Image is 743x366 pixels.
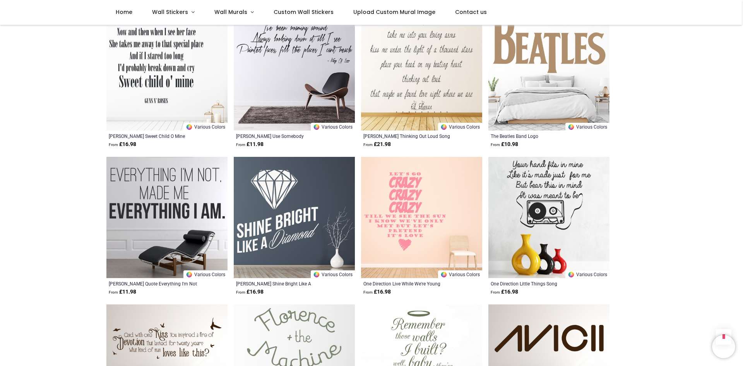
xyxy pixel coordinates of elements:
[234,157,355,278] img: Rihanna Shine Bright Like A Diamond Wall Sticker
[440,271,447,278] img: Color Wheel
[491,133,584,139] a: The Beatles Band Logo
[313,124,320,131] img: Color Wheel
[568,124,575,131] img: Color Wheel
[440,124,447,131] img: Color Wheel
[363,143,373,147] span: From
[186,271,193,278] img: Color Wheel
[491,288,518,296] strong: £ 16.98
[236,143,245,147] span: From
[106,157,228,278] img: Kanye West Quote Everything I'm Not Wall Sticker
[236,141,264,148] strong: £ 11.98
[106,9,228,131] img: Guns N Roses Sweet Child O Mine Wall Sticker
[183,123,228,131] a: Various Colors
[109,290,118,294] span: From
[234,9,355,131] img: Kings Of Leon Use Somebody Wall Sticker
[311,123,355,131] a: Various Colors
[491,290,500,294] span: From
[488,9,609,131] img: The Beatles Band Logo Wall Sticker
[491,280,584,287] a: One Direction Little Things Song
[116,8,132,16] span: Home
[363,290,373,294] span: From
[311,270,355,278] a: Various Colors
[363,141,391,148] strong: £ 21.98
[214,8,247,16] span: Wall Murals
[353,8,435,16] span: Upload Custom Mural Image
[363,280,457,287] a: One Direction Live While We're Young
[236,133,329,139] a: [PERSON_NAME] Use Somebody
[236,280,329,287] a: [PERSON_NAME] Shine Bright Like A [PERSON_NAME]
[109,288,136,296] strong: £ 11.98
[491,141,518,148] strong: £ 10.98
[565,123,609,131] a: Various Colors
[565,270,609,278] a: Various Colors
[361,157,482,278] img: One Direction Live While We're Young Wall Sticker
[363,288,391,296] strong: £ 16.98
[236,288,264,296] strong: £ 16.98
[186,124,193,131] img: Color Wheel
[183,270,228,278] a: Various Colors
[236,290,245,294] span: From
[109,143,118,147] span: From
[455,8,487,16] span: Contact us
[488,157,609,278] img: One Direction Little Things Song Wall Sticker
[109,133,202,139] a: [PERSON_NAME] Sweet Child O Mine
[438,270,482,278] a: Various Colors
[274,8,334,16] span: Custom Wall Stickers
[568,271,575,278] img: Color Wheel
[363,133,457,139] a: [PERSON_NAME] Thinking Out Loud Song Lyric
[438,123,482,131] a: Various Colors
[491,143,500,147] span: From
[313,271,320,278] img: Color Wheel
[361,9,482,131] img: Ed Sheeran Thinking Out Loud Song Lyric Wall Sticker
[152,8,188,16] span: Wall Stickers
[109,141,136,148] strong: £ 16.98
[712,335,735,358] iframe: Brevo live chat
[109,280,202,287] a: [PERSON_NAME] Quote Everything I'm Not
